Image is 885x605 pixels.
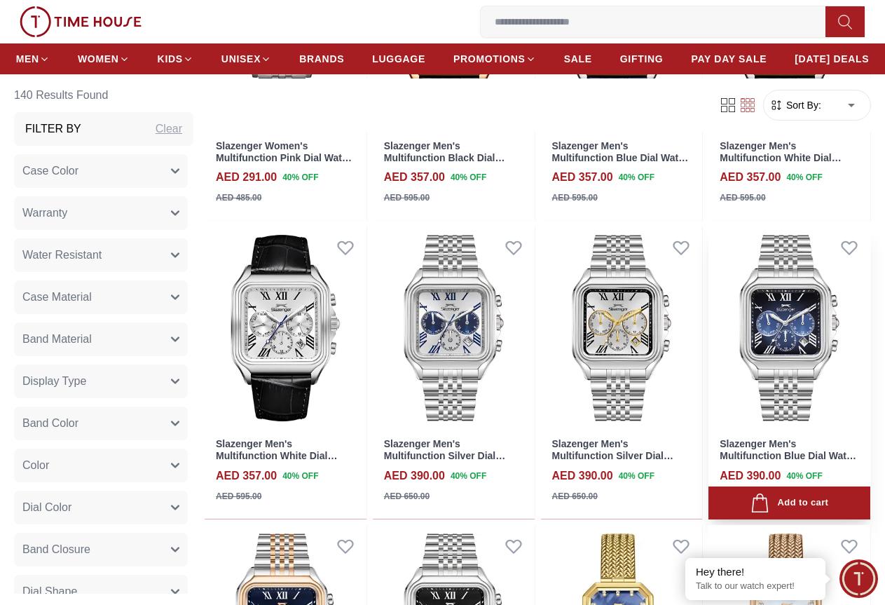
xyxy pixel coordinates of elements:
a: Slazenger Men's Multifunction Silver Dial Watch - SL.9.2547.2.05 [552,438,673,473]
span: [DATE] DEALS [795,52,869,66]
button: Case Material [14,280,188,314]
span: Display Type [22,373,86,390]
span: 40 % OFF [451,470,486,482]
span: GIFTING [620,52,664,66]
h6: 140 Results Found [14,79,193,112]
div: AED 485.00 [216,191,261,204]
img: Slazenger Men's Multifunction White Dial Watch - SL.9.2548.2.01 [205,226,366,430]
span: 40 % OFF [282,470,318,482]
a: UNISEX [221,46,271,72]
span: WOMEN [78,52,119,66]
h4: AED 291.00 [216,169,277,186]
span: Case Color [22,163,78,179]
span: Band Color [22,415,78,432]
div: AED 595.00 [216,490,261,503]
h4: AED 357.00 [384,169,445,186]
span: Dial Color [22,499,71,516]
a: LUGGAGE [372,46,425,72]
div: AED 595.00 [552,191,598,204]
span: BRANDS [299,52,344,66]
span: LUGGAGE [372,52,425,66]
h4: AED 357.00 [552,169,613,186]
span: KIDS [158,52,183,66]
button: Band Material [14,322,188,356]
span: SALE [564,52,592,66]
a: Slazenger Men's Multifunction Black Dial Watch - SL.9.2548.2.04 [384,140,505,175]
h4: AED 357.00 [216,468,277,484]
span: MEN [16,52,39,66]
span: Color [22,457,49,474]
img: Slazenger Men's Multifunction Blue Dial Watch - SL.9.2547.2.04 [708,226,870,430]
h4: AED 357.00 [720,169,781,186]
span: 40 % OFF [282,171,318,184]
a: [DATE] DEALS [795,46,869,72]
div: Hey there! [696,565,815,579]
span: PROMOTIONS [453,52,526,66]
a: PROMOTIONS [453,46,536,72]
button: Add to cart [708,487,870,519]
span: Band Material [22,331,92,348]
button: Sort By: [769,98,821,112]
span: 40 % OFF [619,171,654,184]
a: Slazenger Men's Multifunction Blue Dial Watch - SL.9.2548.2.03 [552,140,690,175]
span: 40 % OFF [619,470,654,482]
a: KIDS [158,46,193,72]
a: Slazenger Men's Multifunction White Dial Watch - SL.9.2548.2.01 [216,438,337,473]
button: Band Closure [14,533,188,566]
div: AED 595.00 [720,191,765,204]
img: Slazenger Men's Multifunction Silver Dial Watch - SL.9.2547.2.06 [373,226,535,430]
a: Slazenger Men's Multifunction White Dial Watch - SL.9.2548.2.02 [720,140,841,175]
a: BRANDS [299,46,344,72]
span: 40 % OFF [451,171,486,184]
div: Chat Widget [839,559,878,598]
div: AED 650.00 [552,490,598,503]
span: PAY DAY SALE [691,52,767,66]
img: ... [20,6,142,37]
span: UNISEX [221,52,261,66]
a: GIFTING [620,46,664,72]
p: Talk to our watch expert! [696,580,815,592]
button: Case Color [14,154,188,188]
div: Clear [156,121,182,137]
h4: AED 390.00 [552,468,613,484]
a: WOMEN [78,46,130,72]
div: Add to cart [750,494,828,512]
span: 40 % OFF [786,470,822,482]
a: Slazenger Women's Multifunction Pink Dial Watch - SL.9.2553.2.04 [216,140,353,175]
a: PAY DAY SALE [691,46,767,72]
span: 40 % OFF [786,171,822,184]
h4: AED 390.00 [720,468,781,484]
span: Sort By: [783,98,821,112]
a: Slazenger Men's Multifunction Silver Dial Watch - SL.9.2547.2.06 [384,438,505,473]
a: SALE [564,46,592,72]
a: MEN [16,46,50,72]
h4: AED 390.00 [384,468,445,484]
button: Water Resistant [14,238,188,272]
button: Display Type [14,365,188,398]
h3: Filter By [25,121,81,137]
img: Slazenger Men's Multifunction Silver Dial Watch - SL.9.2547.2.05 [541,226,703,430]
a: Slazenger Men's Multifunction Blue Dial Watch - SL.9.2547.2.04 [720,438,858,473]
span: Band Closure [22,541,90,558]
span: Water Resistant [22,247,102,264]
button: Band Color [14,407,188,440]
button: Color [14,449,188,482]
span: Case Material [22,289,92,306]
div: AED 650.00 [384,490,430,503]
button: Dial Color [14,491,188,524]
button: Warranty [14,196,188,230]
span: Dial Shape [22,583,77,600]
span: Warranty [22,205,67,222]
div: AED 595.00 [384,191,430,204]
